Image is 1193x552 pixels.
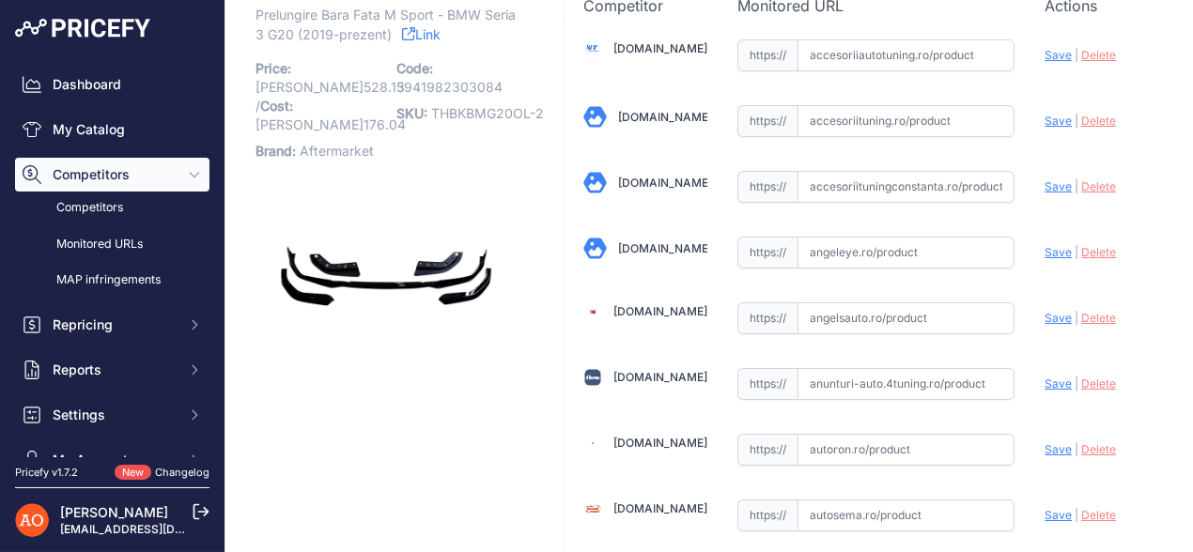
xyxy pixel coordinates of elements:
a: Changelog [155,466,209,479]
span: Cost: [260,98,293,114]
span: 528.13 [364,79,405,95]
a: [DOMAIN_NAME] [613,304,707,318]
a: Competitors [15,192,209,224]
a: [DOMAIN_NAME] [613,41,707,55]
button: Competitors [15,158,209,192]
img: Pricefy Logo [15,19,150,38]
span: Repricing [53,315,176,334]
a: [DOMAIN_NAME] [613,370,707,384]
span: Delete [1081,114,1116,128]
button: Repricing [15,308,209,342]
span: Prelungire Bara Fata M Sport - BMW Seria 3 G20 (2019-prezent) [256,3,516,46]
button: My Account [15,443,209,477]
span: https:// [737,39,798,71]
span: https:// [737,237,798,268]
a: [DOMAIN_NAME] [613,501,707,515]
div: Pricefy v1.7.2 [15,465,78,481]
span: Save [1045,442,1072,456]
span: https:// [737,302,798,334]
button: Reports [15,353,209,387]
span: Delete [1081,442,1116,456]
span: Save [1045,245,1072,259]
a: My Catalog [15,113,209,146]
button: Settings [15,398,209,432]
a: [EMAIL_ADDRESS][DOMAIN_NAME] [60,522,256,536]
span: SKU: [396,105,427,121]
span: Settings [53,406,176,424]
span: 176.04 [364,116,406,132]
span: Save [1045,508,1072,522]
span: Save [1045,114,1072,128]
span: Save [1045,48,1072,62]
span: | [1075,376,1078,391]
input: accesoriituning.ro/product [798,105,1015,137]
span: New [115,465,151,481]
span: Reports [53,360,176,379]
a: Dashboard [15,68,209,101]
span: Aftermarket [300,143,374,159]
span: https:// [737,499,798,531]
span: | [1075,179,1078,193]
span: Code: [396,60,433,76]
a: Monitored URLs [15,228,209,261]
span: https:// [737,171,798,203]
span: Delete [1081,508,1116,522]
input: angeleye.ro/product [798,237,1015,268]
input: accesoriiautotuning.ro/product [798,39,1015,71]
span: Delete [1081,311,1116,325]
span: My Account [53,451,176,469]
a: [PERSON_NAME] [60,504,168,520]
span: https:// [737,368,798,400]
a: [DOMAIN_NAME] [613,436,707,450]
span: | [1075,114,1078,128]
span: Save [1045,376,1072,391]
p: [PERSON_NAME] [256,55,385,138]
span: Delete [1081,376,1116,391]
input: autosema.ro/product [798,499,1015,531]
input: angelsauto.ro/product [798,302,1015,334]
input: autoron.ro/product [798,434,1015,466]
a: [DOMAIN_NAME] [618,241,712,255]
span: | [1075,508,1078,522]
span: | [1075,442,1078,456]
span: | [1075,48,1078,62]
span: Save [1045,311,1072,325]
span: Competitors [53,165,176,184]
span: | [1075,311,1078,325]
span: | [1075,245,1078,259]
a: [DOMAIN_NAME] [618,110,712,124]
a: MAP infringements [15,264,209,297]
a: Link [402,23,441,46]
span: https:// [737,434,798,466]
span: Delete [1081,48,1116,62]
span: https:// [737,105,798,137]
span: Delete [1081,245,1116,259]
span: Save [1045,179,1072,193]
span: Price: [256,60,291,76]
span: 5941982303084 [396,79,503,95]
span: / [PERSON_NAME] [256,98,406,132]
input: accesoriituningconstanta.ro/product [798,171,1015,203]
input: anunturi-auto.4tuning.ro/product [798,368,1015,400]
span: Delete [1081,179,1116,193]
a: [DOMAIN_NAME] [618,176,712,190]
span: THBKBMG20OL-2 [431,105,544,121]
span: Brand: [256,143,296,159]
